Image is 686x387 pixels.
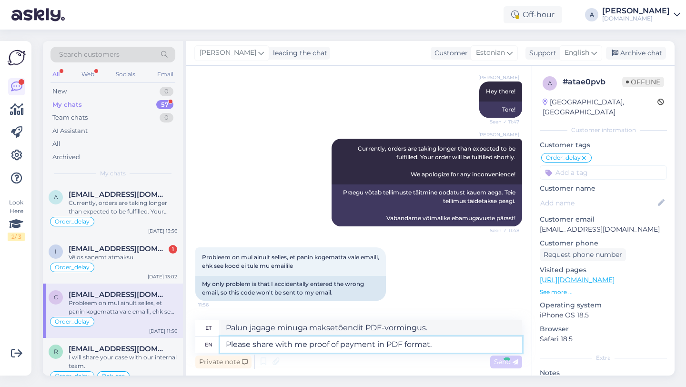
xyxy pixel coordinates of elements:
div: Customer [431,48,468,58]
div: Web [80,68,96,81]
span: aleksanderlevin123@gmail.com [69,190,168,199]
p: [EMAIL_ADDRESS][DOMAIN_NAME] [540,224,667,234]
span: English [565,48,589,58]
img: Askly Logo [8,49,26,67]
div: All [52,139,61,149]
a: [URL][DOMAIN_NAME] [540,275,615,284]
div: [DATE] 13:56 [148,227,177,234]
p: Customer email [540,214,667,224]
p: Safari 18.5 [540,334,667,344]
p: Visited pages [540,265,667,275]
span: My chats [100,169,126,178]
div: [GEOGRAPHIC_DATA], [GEOGRAPHIC_DATA] [543,97,657,117]
span: Order_delay [55,265,90,270]
span: c [54,294,58,301]
span: Order_delay [55,219,90,224]
div: Extra [540,354,667,362]
span: riskitactics@gmail.com [69,345,168,353]
span: Returns [102,373,125,379]
div: My chats [52,100,82,110]
span: 11:56 [198,301,234,308]
span: carolinjarvela@gmail.com [69,290,168,299]
a: [PERSON_NAME][DOMAIN_NAME] [602,7,680,22]
span: i [55,248,57,255]
div: 1 [169,245,177,254]
div: Probleem on mul ainult selles, et panin kogematta vale emaili, ehk see kood ei tule mu emailile [69,299,177,316]
div: [DATE] 13:02 [148,273,177,280]
div: I will share your case with our internal team. [69,353,177,370]
div: AI Assistant [52,126,88,136]
div: [DOMAIN_NAME] [602,15,670,22]
div: [DATE] 11:56 [149,327,177,335]
div: A [585,8,598,21]
span: Order_delay [55,319,90,325]
div: Support [525,48,556,58]
div: All [50,68,61,81]
div: Tere! [479,102,522,118]
p: Customer phone [540,238,667,248]
div: Off-hour [504,6,562,23]
span: Offline [622,77,664,87]
span: Seen ✓ 11:48 [484,227,519,234]
span: a [548,80,552,87]
input: Add name [540,198,656,208]
div: Email [155,68,175,81]
div: Vēlos saņemt atmaksu. [69,253,177,262]
span: [PERSON_NAME] [200,48,256,58]
div: Currently, orders are taking longer than expected to be fulfilled. Your order will be fulfilled s... [69,199,177,216]
p: Browser [540,324,667,334]
div: Team chats [52,113,88,122]
div: Look Here [8,198,25,241]
span: Hey there! [486,88,515,95]
div: New [52,87,67,96]
input: Add a tag [540,165,667,180]
p: Customer name [540,183,667,193]
p: See more ... [540,288,667,296]
div: 2 / 3 [8,233,25,241]
p: iPhone OS 18.5 [540,310,667,320]
span: inga-kun@inbox.lv [69,244,168,253]
span: Estonian [476,48,505,58]
div: Customer information [540,126,667,134]
div: [PERSON_NAME] [602,7,670,15]
div: 0 [160,113,173,122]
p: Notes [540,368,667,378]
div: 57 [156,100,173,110]
div: Archive chat [606,47,666,60]
div: Archived [52,153,80,162]
p: Operating system [540,300,667,310]
span: a [54,193,58,201]
span: [PERSON_NAME] [478,74,519,81]
span: Probleem on mul ainult selles, et panin kogematta vale emaili, ehk see kood ei tule mu emailile [202,254,381,269]
span: Currently, orders are taking longer than expected to be fulfilled. Your order will be fulfilled s... [358,145,517,178]
div: Socials [114,68,137,81]
span: Order_delay [546,155,581,161]
span: Order_delay [55,373,90,379]
span: Seen ✓ 11:47 [484,118,519,125]
div: 0 [160,87,173,96]
p: Customer tags [540,140,667,150]
span: [PERSON_NAME] [478,131,519,138]
div: My only problem is that I accidentally entered the wrong email, so this code won't be sent to my ... [195,276,386,301]
div: leading the chat [269,48,327,58]
div: Praegu võtab tellimuste täitmine oodatust kauem aega. Teie tellimus täidetakse peagi. Vabandame v... [332,184,522,226]
span: Search customers [59,50,120,60]
div: Request phone number [540,248,626,261]
span: r [54,348,58,355]
div: # atae0pvb [563,76,622,88]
